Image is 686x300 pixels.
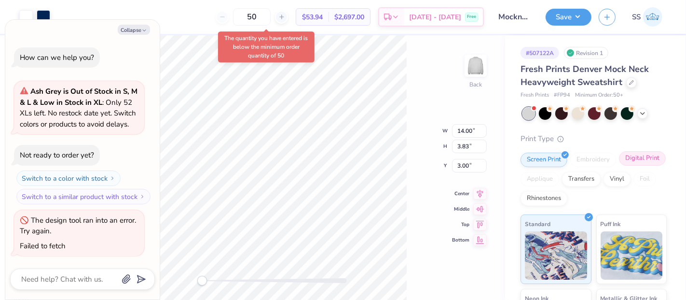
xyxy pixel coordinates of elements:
[409,12,461,22] span: [DATE] - [DATE]
[20,150,94,160] div: Not ready to order yet?
[575,91,623,100] span: Minimum Order: 50 +
[601,219,621,229] span: Puff Ink
[521,133,667,144] div: Print Type
[139,194,145,200] img: Switch to a similar product with stock
[525,219,550,229] span: Standard
[521,91,549,100] span: Fresh Prints
[601,231,663,280] img: Puff Ink
[118,25,150,35] button: Collapse
[491,7,538,27] input: Untitled Design
[570,153,616,167] div: Embroidery
[521,153,567,167] div: Screen Print
[619,151,666,166] div: Digital Print
[233,8,271,26] input: – –
[643,7,662,27] img: Shashank S Sharma
[20,53,94,62] div: How can we help you?
[20,86,137,129] span: : Only 52 XLs left. No restock date yet. Switch colors or products to avoid delays.
[628,7,667,27] a: SS
[521,63,649,88] span: Fresh Prints Denver Mock Neck Heavyweight Sweatshirt
[562,172,601,186] div: Transfers
[521,191,567,206] div: Rhinestones
[452,205,469,213] span: Middle
[564,47,608,59] div: Revision 1
[546,9,591,26] button: Save
[20,86,137,107] strong: Ash Grey is Out of Stock in S, M & L & Low in Stock in XL
[632,12,641,23] span: SS
[218,31,315,62] div: The quantity you have entered is below the minimum order quantity of 50
[20,241,66,251] div: Failed to fetch
[334,12,364,22] span: $2,697.00
[521,47,559,59] div: # 507122A
[521,172,559,186] div: Applique
[110,175,115,181] img: Switch to a color with stock
[604,172,631,186] div: Vinyl
[16,189,151,204] button: Switch to a similar product with stock
[197,276,207,286] div: Accessibility label
[452,190,469,198] span: Center
[469,80,482,89] div: Back
[452,236,469,244] span: Bottom
[302,12,323,22] span: $53.94
[467,14,476,20] span: Free
[633,172,656,186] div: Foil
[554,91,570,100] span: # FP94
[16,171,121,186] button: Switch to a color with stock
[466,56,485,75] img: Back
[525,231,587,280] img: Standard
[452,221,469,229] span: Top
[20,215,136,236] div: The design tool ran into an error. Try again.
